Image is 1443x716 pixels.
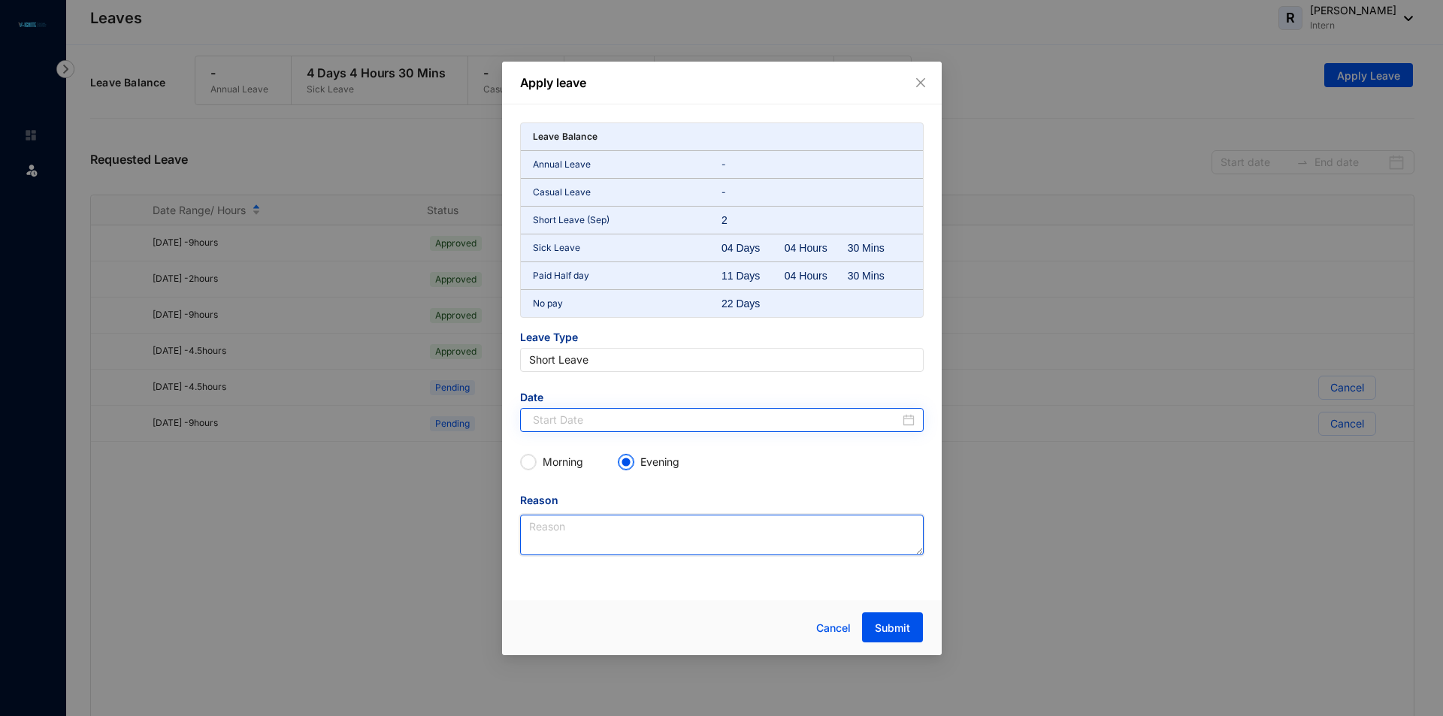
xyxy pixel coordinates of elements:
[533,240,722,255] p: Sick Leave
[721,157,911,172] p: -
[533,157,722,172] p: Annual Leave
[520,515,924,555] textarea: Reason
[915,77,927,89] span: close
[816,620,851,636] span: Cancel
[848,240,911,255] div: 30 Mins
[875,621,910,636] span: Submit
[848,268,911,283] div: 30 Mins
[721,240,785,255] div: 04 Days
[520,330,924,348] span: Leave Type
[785,268,848,283] div: 04 Hours
[912,74,929,91] button: Close
[520,74,924,92] p: Apply leave
[721,296,785,311] div: 22 Days
[533,412,900,428] input: Start Date
[520,492,569,509] label: Reason
[805,613,862,643] button: Cancel
[721,185,911,200] p: -
[785,240,848,255] div: 04 Hours
[640,455,679,470] p: Evening
[533,296,722,311] p: No pay
[533,185,722,200] p: Casual Leave
[520,390,924,408] span: Date
[721,213,785,228] div: 2
[529,349,915,371] span: Short Leave
[533,268,722,283] p: Paid Half day
[721,268,785,283] div: 11 Days
[862,612,923,642] button: Submit
[533,213,722,228] p: Short Leave (Sep)
[543,455,583,470] p: Morning
[533,129,598,144] p: Leave Balance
